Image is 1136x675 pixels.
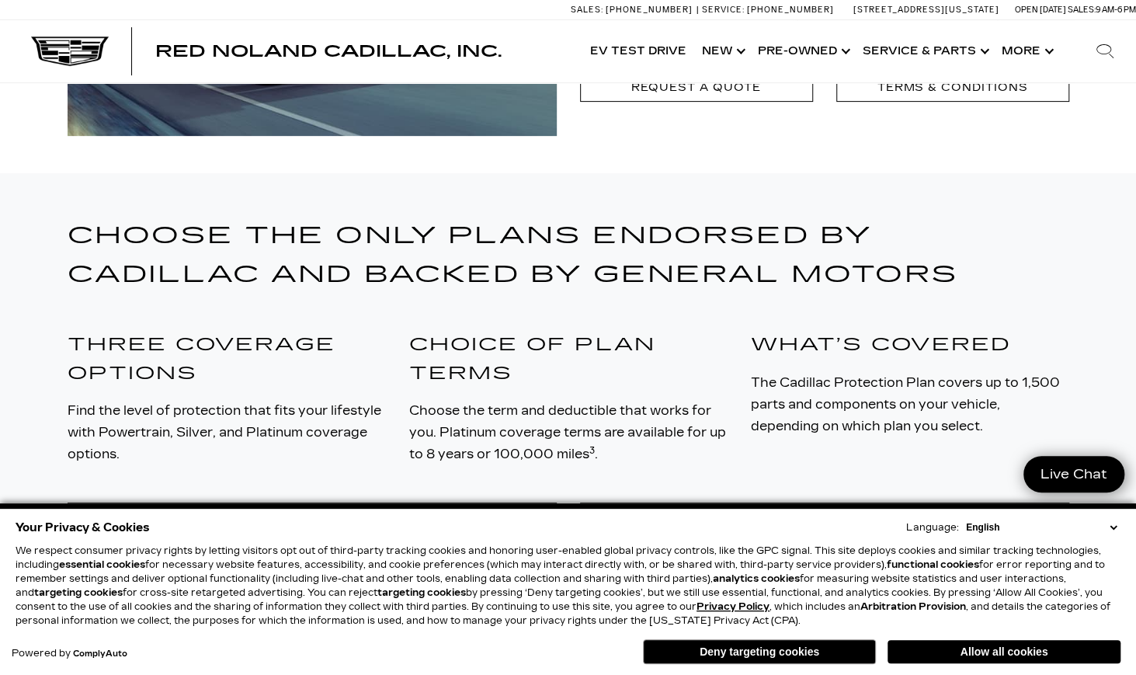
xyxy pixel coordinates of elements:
a: Live Chat [1023,456,1124,492]
strong: targeting cookies [377,587,466,598]
h4: WHAT’S COVERED [750,331,1068,359]
h4: THREE COVERAGE OPTIONS [68,331,386,388]
strong: analytics cookies [713,573,800,584]
div: Powered by [12,649,127,659]
strong: targeting cookies [34,587,123,598]
strong: Arbitration Provision [860,601,966,612]
a: ComplyAuto [73,649,127,659]
button: Deny targeting cookies [643,639,876,664]
button: Allow all cookies [888,640,1120,663]
a: Service: [PHONE_NUMBER] [697,5,838,14]
div: Language: [906,523,959,532]
a: Sales: [PHONE_NUMBER] [571,5,697,14]
a: Red Noland Cadillac, Inc. [155,43,502,59]
strong: functional cookies [887,559,979,570]
span: Open [DATE] [1015,5,1066,15]
span: [PHONE_NUMBER] [606,5,693,15]
p: We respect consumer privacy rights by letting visitors opt out of third-party tracking cookies an... [16,544,1120,628]
div: Choose the term and deductible that works for you. Platinum coverage terms are available for up t... [408,400,727,465]
h2: Choose the only plans endorsed by Cadillac and backed by General Motors [68,217,1069,312]
a: Service & Parts [855,20,994,82]
span: Sales: [1068,5,1096,15]
a: Request a Quote [580,73,813,102]
div: Search [1074,20,1136,82]
a: [STREET_ADDRESS][US_STATE] [853,5,999,15]
span: 9 AM-6 PM [1096,5,1136,15]
a: Privacy Policy [697,601,769,612]
a: New [694,20,750,82]
a: Pre-Owned [750,20,855,82]
h4: CHOICE OF PLAN TERMS [408,331,727,388]
span: Sales: [571,5,603,15]
div: The Cadillac Protection Plan covers up to 1,500 parts and components on your vehicle, depending o... [750,372,1068,437]
img: Cadillac Dark Logo with Cadillac White Text [31,37,109,66]
a: EV Test Drive [582,20,694,82]
select: Language Select [962,520,1120,534]
span: Your Privacy & Cookies [16,517,150,538]
span: Red Noland Cadillac, Inc. [155,42,502,61]
a: Terms & Conditions [836,73,1069,102]
a: 3 [589,445,594,456]
span: Live Chat [1033,465,1115,483]
button: More [994,20,1058,82]
span: Service: [702,5,745,15]
span: [PHONE_NUMBER] [747,5,834,15]
div: Find the level of protection that fits your lifestyle with Powertrain, Silver, and Platinum cover... [68,400,386,465]
strong: essential cookies [59,559,145,570]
